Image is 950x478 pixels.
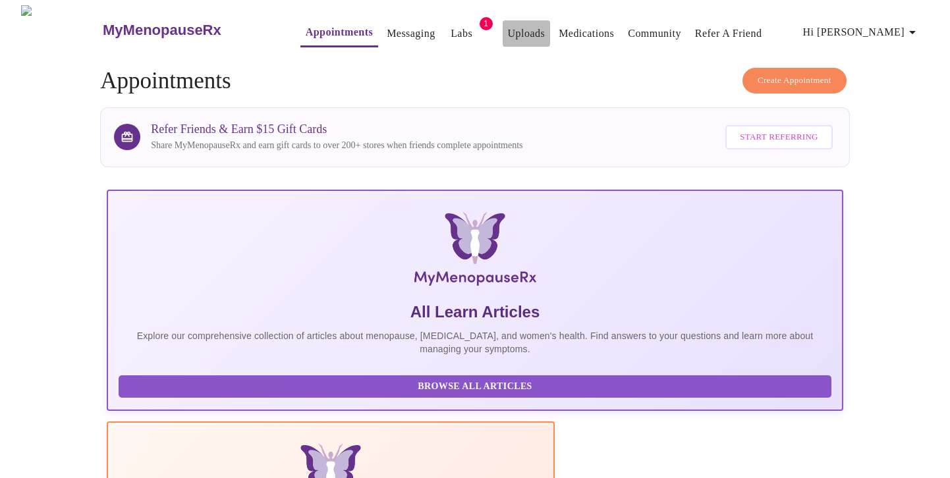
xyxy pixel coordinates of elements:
span: 1 [480,17,493,30]
button: Start Referring [725,125,832,149]
span: Hi [PERSON_NAME] [803,23,920,41]
span: Browse All Articles [132,379,818,395]
button: Appointments [300,19,378,47]
button: Medications [553,20,619,47]
a: Refer a Friend [695,24,762,43]
a: Community [628,24,681,43]
button: Labs [441,20,483,47]
p: Explore our comprehensive collection of articles about menopause, [MEDICAL_DATA], and women's hea... [119,329,831,356]
a: MyMenopauseRx [101,7,274,53]
img: MyMenopauseRx Logo [21,5,101,55]
a: Labs [451,24,472,43]
span: Create Appointment [758,73,831,88]
button: Refer a Friend [690,20,768,47]
button: Browse All Articles [119,375,831,398]
button: Create Appointment [742,68,847,93]
a: Start Referring [722,119,835,156]
a: Uploads [508,24,545,43]
button: Community [623,20,686,47]
span: Start Referring [740,130,818,145]
button: Hi [PERSON_NAME] [798,19,926,45]
a: Messaging [387,24,435,43]
h3: MyMenopauseRx [103,22,221,39]
h4: Appointments [100,68,849,94]
a: Browse All Articles [119,380,834,391]
p: Share MyMenopauseRx and earn gift cards to over 200+ stores when friends complete appointments [151,139,522,152]
h5: All Learn Articles [119,302,831,323]
img: MyMenopauseRx Logo [229,212,721,291]
h3: Refer Friends & Earn $15 Gift Cards [151,122,522,136]
button: Messaging [381,20,440,47]
button: Uploads [503,20,551,47]
a: Appointments [306,23,373,41]
a: Medications [559,24,614,43]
